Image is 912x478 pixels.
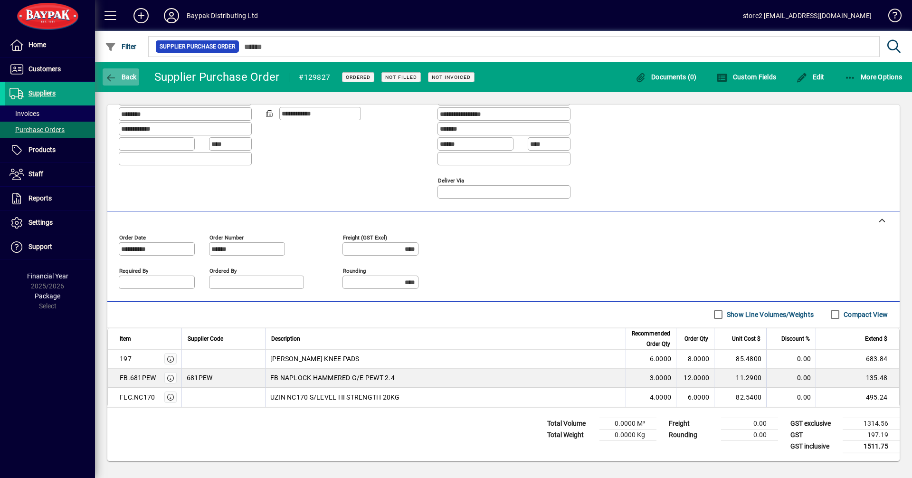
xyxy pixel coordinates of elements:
[635,73,697,81] span: Documents (0)
[842,310,888,319] label: Compact View
[120,334,131,344] span: Item
[126,7,156,24] button: Add
[542,429,599,440] td: Total Weight
[5,122,95,138] a: Purchase Orders
[35,292,60,300] span: Package
[120,373,156,382] div: FB.681PEW
[188,334,223,344] span: Supplier Code
[842,68,905,86] button: More Options
[5,163,95,186] a: Staff
[28,194,52,202] span: Reports
[599,418,656,429] td: 0.0000 M³
[28,219,53,226] span: Settings
[271,334,300,344] span: Description
[786,440,843,452] td: GST inclusive
[664,418,721,429] td: Freight
[714,369,766,388] td: 11.2900
[626,369,676,388] td: 3.0000
[725,310,814,319] label: Show Line Volumes/Weights
[181,369,265,388] td: 681PEW
[160,42,235,51] span: Supplier Purchase Order
[299,70,330,85] div: #129827
[796,73,825,81] span: Edit
[105,43,137,50] span: Filter
[187,8,258,23] div: Baypak Distributing Ltd
[119,267,148,274] mat-label: Required by
[5,33,95,57] a: Home
[5,187,95,210] a: Reports
[5,57,95,81] a: Customers
[816,369,899,388] td: 135.48
[766,388,816,407] td: 0.00
[119,234,146,240] mat-label: Order date
[270,392,400,402] span: UZIN NC170 S/LEVEL HI STRENGTH 20KG
[843,440,900,452] td: 1511.75
[209,234,244,240] mat-label: Order number
[766,369,816,388] td: 0.00
[632,328,670,349] span: Recommended Order Qty
[103,68,139,86] button: Back
[599,429,656,440] td: 0.0000 Kg
[626,350,676,369] td: 6.0000
[676,350,714,369] td: 8.0000
[676,369,714,388] td: 12.0000
[28,41,46,48] span: Home
[781,334,810,344] span: Discount %
[816,388,899,407] td: 495.24
[28,65,61,73] span: Customers
[714,350,766,369] td: 85.4800
[716,73,776,81] span: Custom Fields
[766,350,816,369] td: 0.00
[676,388,714,407] td: 6.0000
[28,146,56,153] span: Products
[786,429,843,440] td: GST
[9,126,65,134] span: Purchase Orders
[343,234,387,240] mat-label: Freight (GST excl)
[120,354,132,363] div: 197
[5,211,95,235] a: Settings
[664,429,721,440] td: Rounding
[845,73,902,81] span: More Options
[732,334,760,344] span: Unit Cost $
[721,418,778,429] td: 0.00
[714,388,766,407] td: 82.5400
[346,74,370,80] span: Ordered
[432,74,471,80] span: Not Invoiced
[27,272,68,280] span: Financial Year
[794,68,827,86] button: Edit
[28,89,56,97] span: Suppliers
[343,267,366,274] mat-label: Rounding
[721,429,778,440] td: 0.00
[270,354,360,363] span: [PERSON_NAME] KNEE PADS
[156,7,187,24] button: Profile
[385,74,417,80] span: Not Filled
[270,373,395,382] span: FB NAPLOCK HAMMERED G/E PEWT 2.4
[786,418,843,429] td: GST exclusive
[209,267,237,274] mat-label: Ordered by
[28,243,52,250] span: Support
[105,73,137,81] span: Back
[684,334,708,344] span: Order Qty
[9,110,39,117] span: Invoices
[633,68,699,86] button: Documents (0)
[743,8,872,23] div: store2 [EMAIL_ADDRESS][DOMAIN_NAME]
[626,388,676,407] td: 4.0000
[95,68,147,86] app-page-header-button: Back
[843,418,900,429] td: 1314.56
[154,69,280,85] div: Supplier Purchase Order
[5,138,95,162] a: Products
[714,68,779,86] button: Custom Fields
[881,2,900,33] a: Knowledge Base
[816,350,899,369] td: 683.84
[5,105,95,122] a: Invoices
[843,429,900,440] td: 197.19
[865,334,887,344] span: Extend $
[103,38,139,55] button: Filter
[120,392,155,402] div: FLC.NC170
[5,235,95,259] a: Support
[542,418,599,429] td: Total Volume
[28,170,43,178] span: Staff
[438,177,464,183] mat-label: Deliver via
